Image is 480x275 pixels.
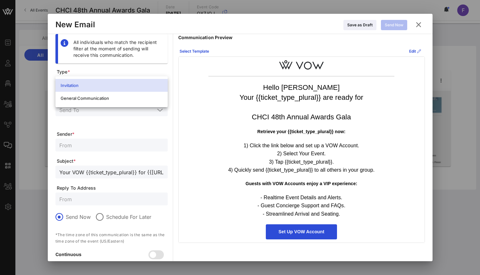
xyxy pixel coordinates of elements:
div: Save as Draft [347,22,373,28]
p: 1) Click the link below and set up a VOW Account. 2) Select Your Event. 3) Tap {{ticket_type_plur... [208,142,394,174]
div: Select Template [180,48,209,55]
p: Communication Preview [178,34,425,41]
input: From [59,141,164,149]
div: Send Now [385,22,403,28]
span: Set Up VOW Account [279,229,324,234]
div: All individuals who match the recipient filter at the moment of sending will receive this communi... [73,39,163,58]
span: Type [57,69,168,75]
span: Subject [57,158,168,164]
button: Save as Draft [343,20,376,30]
span: Reply To Address [57,185,168,191]
div: New Email [55,20,95,30]
span: Hello [PERSON_NAME] Your {{ticket_type_plural}} are ready for CHCI 48th Annual Awards Gala [240,83,363,121]
label: Send Now [66,214,91,220]
p: - Realtime Event Details and Alerts. - Guest Concierge Support and FAQs. - Streamlined Arrival an... [208,193,394,218]
p: *The time zone of this communication is the same as the time zone of the event (US/Eastern) [55,232,168,245]
strong: Guests with VOW Accounts enjoy a VIP experience: [246,181,358,186]
div: Invitation [61,83,163,88]
span: Sender [57,131,168,137]
input: Subject [59,168,164,176]
input: Send To [59,106,155,114]
label: Schedule For Later [106,214,151,220]
div: General Communication [61,96,163,101]
button: Send Now [381,20,407,30]
div: Edit [409,48,421,55]
a: Set Up VOW Account [266,224,337,239]
button: Edit [405,46,425,56]
strong: Retrieve your {{ticket_type_plural}} now: [257,129,346,134]
input: From [59,195,164,203]
button: Select Template [176,46,213,56]
p: Continuous [55,251,150,258]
